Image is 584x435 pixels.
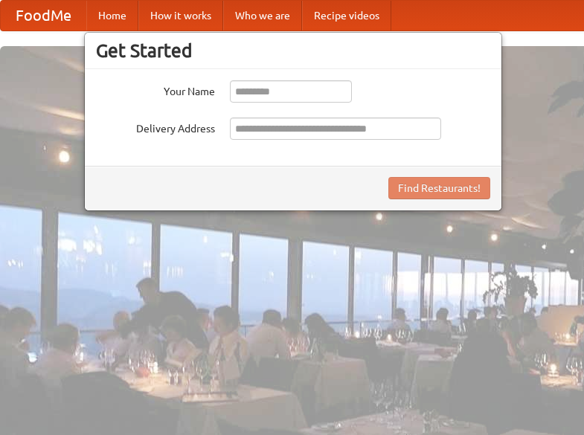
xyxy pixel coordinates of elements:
[96,117,215,136] label: Delivery Address
[223,1,302,30] a: Who we are
[1,1,86,30] a: FoodMe
[96,80,215,99] label: Your Name
[388,177,490,199] button: Find Restaurants!
[138,1,223,30] a: How it works
[302,1,391,30] a: Recipe videos
[86,1,138,30] a: Home
[96,39,490,62] h3: Get Started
